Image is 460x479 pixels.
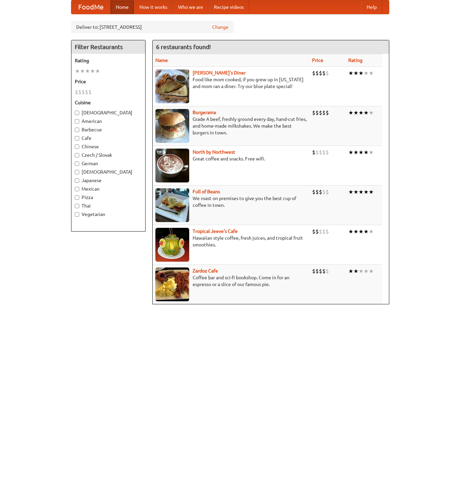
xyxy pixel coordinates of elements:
[75,78,142,85] h5: Price
[322,267,326,275] li: $
[326,109,329,116] li: $
[75,187,79,191] input: Mexican
[348,58,363,63] a: Rating
[155,188,189,222] img: beans.jpg
[155,195,307,209] p: We roast on premises to give you the best cup of coffee in town.
[358,149,364,156] li: ★
[369,228,374,235] li: ★
[75,118,142,125] label: American
[326,69,329,77] li: $
[312,58,323,63] a: Price
[75,194,142,201] label: Pizza
[312,69,315,77] li: $
[358,109,364,116] li: ★
[319,149,322,156] li: $
[75,67,80,75] li: ★
[322,149,326,156] li: $
[326,267,329,275] li: $
[78,88,82,96] li: $
[155,58,168,63] a: Name
[75,128,79,132] input: Barbecue
[369,109,374,116] li: ★
[155,69,189,103] img: sallys.jpg
[369,69,374,77] li: ★
[315,109,319,116] li: $
[134,0,173,14] a: How it works
[319,69,322,77] li: $
[364,109,369,116] li: ★
[193,149,235,155] a: North by Northwest
[75,136,79,140] input: Cafe
[326,228,329,235] li: $
[312,267,315,275] li: $
[358,188,364,196] li: ★
[85,88,88,96] li: $
[315,69,319,77] li: $
[75,152,142,158] label: Czech / Slovak
[348,69,353,77] li: ★
[353,228,358,235] li: ★
[353,267,358,275] li: ★
[155,274,307,288] p: Coffee bar and sci-fi bookshop. Come in for an espresso or a slice of our famous pie.
[361,0,382,14] a: Help
[75,177,142,184] label: Japanese
[193,110,216,115] b: Burgerama
[322,228,326,235] li: $
[312,149,315,156] li: $
[312,109,315,116] li: $
[358,267,364,275] li: ★
[75,126,142,133] label: Barbecue
[75,111,79,115] input: [DEMOGRAPHIC_DATA]
[353,69,358,77] li: ★
[82,88,85,96] li: $
[193,268,218,274] a: Zardoz Cafe
[155,228,189,262] img: jeeves.jpg
[348,109,353,116] li: ★
[348,228,353,235] li: ★
[364,188,369,196] li: ★
[319,188,322,196] li: $
[322,188,326,196] li: $
[193,189,220,194] a: Full of Beans
[364,69,369,77] li: ★
[75,153,79,157] input: Czech / Slovak
[315,188,319,196] li: $
[75,186,142,192] label: Mexican
[193,70,246,75] a: [PERSON_NAME]'s Diner
[173,0,209,14] a: Who we are
[312,228,315,235] li: $
[358,228,364,235] li: ★
[75,195,79,200] input: Pizza
[71,21,234,33] div: Deliver to: [STREET_ADDRESS]
[80,67,85,75] li: ★
[75,119,79,124] input: American
[88,88,92,96] li: $
[315,228,319,235] li: $
[156,44,211,50] ng-pluralize: 6 restaurants found!
[348,149,353,156] li: ★
[193,228,238,234] a: Tropical Jeeve's Cafe
[155,149,189,182] img: north.jpg
[75,169,142,175] label: [DEMOGRAPHIC_DATA]
[75,160,142,167] label: German
[85,67,90,75] li: ★
[110,0,134,14] a: Home
[71,0,110,14] a: FoodMe
[75,211,142,218] label: Vegetarian
[90,67,95,75] li: ★
[75,170,79,174] input: [DEMOGRAPHIC_DATA]
[75,57,142,64] h5: Rating
[75,143,142,150] label: Chinese
[75,145,79,149] input: Chinese
[155,116,307,136] p: Grade A beef, freshly ground every day, hand-cut fries, and home-made milkshakes. We make the bes...
[364,228,369,235] li: ★
[364,267,369,275] li: ★
[369,267,374,275] li: ★
[75,212,79,217] input: Vegetarian
[71,40,145,54] h4: Filter Restaurants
